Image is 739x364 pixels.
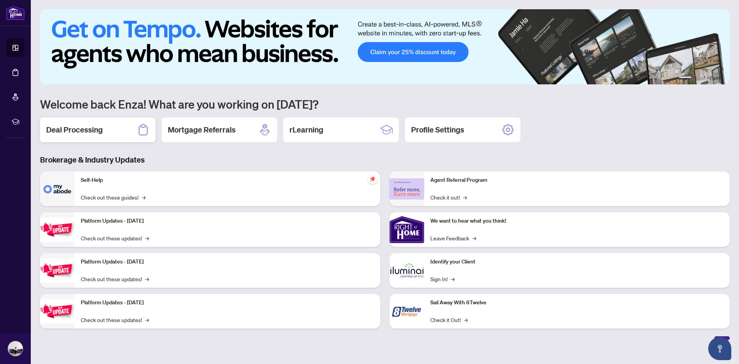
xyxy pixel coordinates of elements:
[145,234,149,242] span: →
[40,97,730,111] h1: Welcome back Enza! What are you working on [DATE]?
[430,299,724,307] p: Sail Away With 8Twelve
[145,275,149,283] span: →
[81,299,374,307] p: Platform Updates - [DATE]
[145,315,149,324] span: →
[81,193,145,201] a: Check out these guides!→
[472,234,476,242] span: →
[289,124,323,135] h2: rLearning
[390,212,424,247] img: We want to hear what you think!
[701,77,704,80] button: 3
[430,217,724,225] p: We want to hear what you think!
[713,77,716,80] button: 5
[430,315,468,324] a: Check it Out!→
[463,193,467,201] span: →
[368,174,377,184] span: pushpin
[81,275,149,283] a: Check out these updates!→
[464,315,468,324] span: →
[168,124,236,135] h2: Mortgage Referrals
[451,275,455,283] span: →
[430,258,724,266] p: Identify your Client
[8,341,23,356] img: Profile Icon
[40,258,75,283] img: Platform Updates - July 8, 2025
[390,178,424,200] img: Agent Referral Program
[430,275,455,283] a: Sign In!→
[40,9,730,84] img: Slide 0
[390,294,424,329] img: Sail Away With 8Twelve
[390,253,424,288] img: Identify your Client
[81,258,374,266] p: Platform Updates - [DATE]
[6,6,25,20] img: logo
[81,315,149,324] a: Check out these updates!→
[707,77,710,80] button: 4
[81,217,374,225] p: Platform Updates - [DATE]
[719,77,722,80] button: 6
[46,124,103,135] h2: Deal Processing
[81,234,149,242] a: Check out these updates!→
[40,171,75,206] img: Self-Help
[679,77,691,80] button: 1
[142,193,145,201] span: →
[40,299,75,324] img: Platform Updates - June 23, 2025
[430,176,724,185] p: Agent Referral Program
[411,124,464,135] h2: Profile Settings
[430,193,467,201] a: Check it out!→
[694,77,697,80] button: 2
[40,218,75,242] img: Platform Updates - July 21, 2025
[430,234,476,242] a: Leave Feedback→
[40,154,730,165] h3: Brokerage & Industry Updates
[708,337,731,360] button: Open asap
[81,176,374,185] p: Self-Help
